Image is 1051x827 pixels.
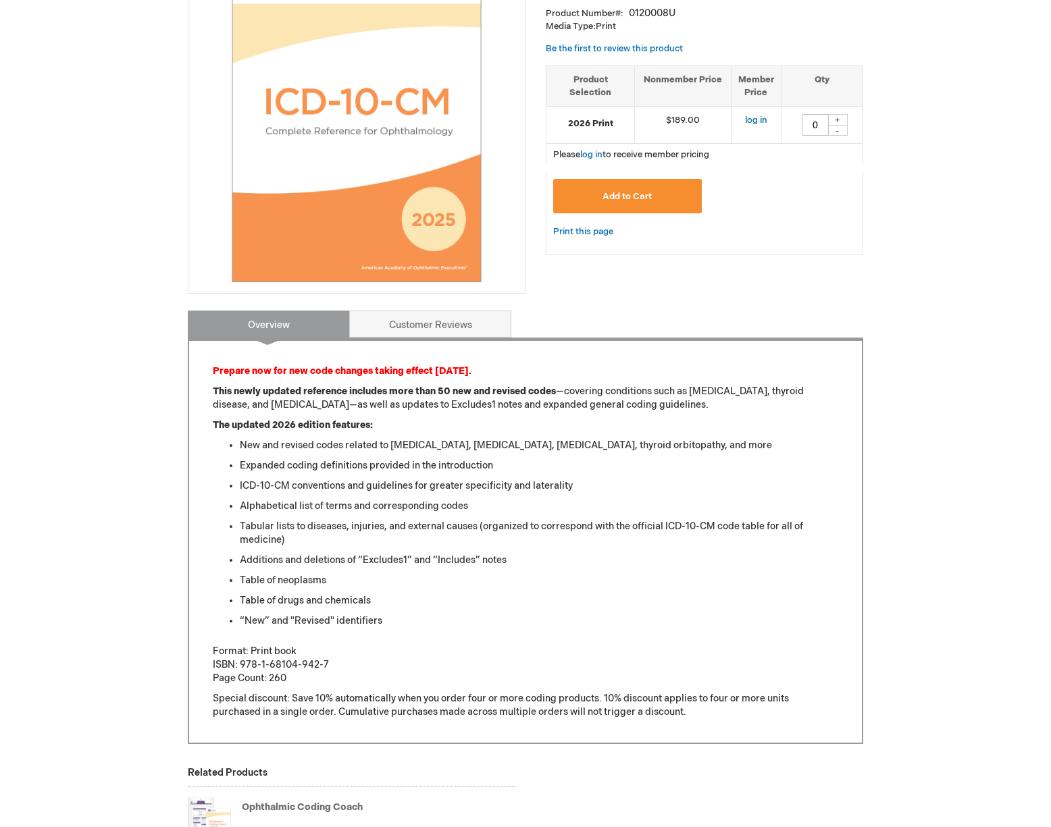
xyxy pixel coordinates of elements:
[553,117,627,130] strong: 2026 Print
[629,7,675,20] div: 0120008U
[240,594,838,608] li: Table of drugs and chemicals
[213,692,838,719] p: Special discount: Save 10% automatically when you order four or more coding products. 10% discoun...
[827,114,848,126] div: +
[802,114,829,136] input: Qty
[213,385,838,412] p: —covering conditions such as [MEDICAL_DATA], thyroid disease, and [MEDICAL_DATA]—as well as updat...
[240,520,838,547] li: Tabular lists to diseases, injuries, and external causes (organized to correspond with the offici...
[546,21,596,32] strong: Media Type:
[635,107,732,144] td: $189.00
[546,43,683,54] a: Be the first to review this product
[546,20,863,33] p: Print
[553,149,709,160] span: Please to receive member pricing
[546,65,635,106] th: Product Selection
[731,65,781,106] th: Member Price
[635,65,732,106] th: Nonmember Price
[240,574,838,587] li: Table of neoplasms
[553,223,613,240] a: Print this page
[240,459,838,473] li: Expanded coding definitions provided in the introduction
[553,179,702,213] button: Add to Cart
[240,439,838,452] li: New and revised codes related to [MEDICAL_DATA], [MEDICAL_DATA], [MEDICAL_DATA], thyroid orbitopa...
[240,614,838,628] li: “New” and "Revised" identifiers
[213,385,556,397] strong: This newly updated reference includes more than 50 new and revised codes
[781,65,863,106] th: Qty
[240,500,838,513] li: Alphabetical list of terms and corresponding codes
[188,311,350,338] a: Overview
[188,767,267,778] strong: Related Products
[349,311,511,338] a: Customer Reviews
[242,801,363,813] a: Ophthalmic Coding Coach
[580,149,603,160] a: log in
[745,115,767,126] a: log in
[546,8,623,19] strong: Product Number
[827,125,848,136] div: -
[603,191,652,202] span: Add to Cart
[240,554,838,567] li: Additions and deletions of “Excludes1” and “Includes” notes
[213,419,373,431] strong: The updated 2026 edition features:
[213,645,838,685] p: Format: Print book ISBN: 978-1-68104-942-7 Page Count: 260
[213,365,471,377] strong: Prepare now for new code changes taking effect [DATE].
[240,479,838,493] li: ICD-10-CM conventions and guidelines for greater specificity and laterality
